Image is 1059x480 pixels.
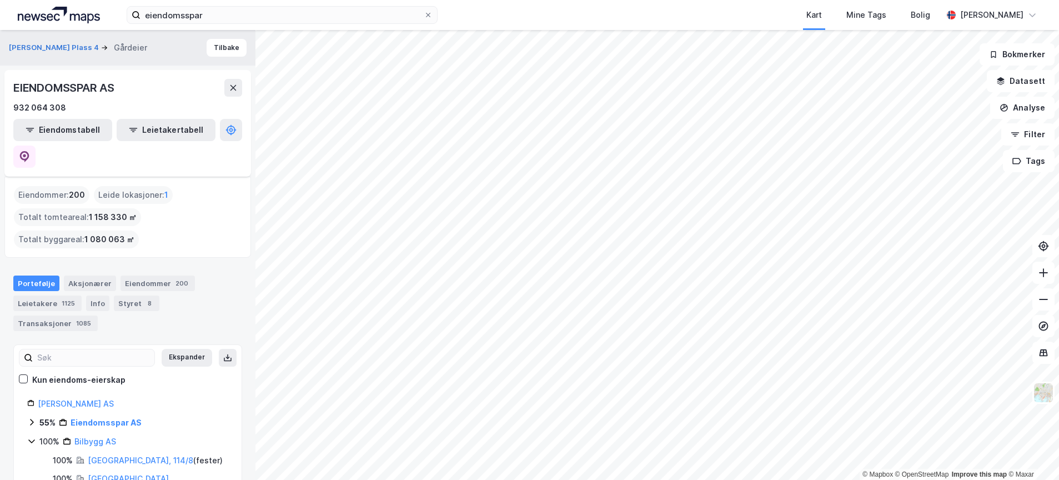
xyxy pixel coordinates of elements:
[94,186,173,204] div: Leide lokasjoner :
[14,208,141,226] div: Totalt tomteareal :
[13,296,82,311] div: Leietakere
[117,119,215,141] button: Leietakertabell
[39,416,56,429] div: 55%
[1003,150,1055,172] button: Tags
[173,278,190,289] div: 200
[960,8,1023,22] div: [PERSON_NAME]
[1001,123,1055,146] button: Filter
[207,39,247,57] button: Tilbake
[86,296,109,311] div: Info
[862,471,893,478] a: Mapbox
[144,298,155,309] div: 8
[13,316,98,331] div: Transaksjoner
[33,349,154,366] input: Søk
[980,43,1055,66] button: Bokmerker
[990,97,1055,119] button: Analyse
[114,296,159,311] div: Styret
[164,188,168,202] span: 1
[952,471,1007,478] a: Improve this map
[121,276,195,291] div: Eiendommer
[9,42,101,53] button: [PERSON_NAME] Plass 4
[38,399,114,408] a: [PERSON_NAME] AS
[74,437,116,446] a: Bilbygg AS
[140,7,424,23] input: Søk på adresse, matrikkel, gårdeiere, leietakere eller personer
[1033,382,1054,403] img: Z
[13,101,66,114] div: 932 064 308
[162,349,212,367] button: Ekspander
[987,70,1055,92] button: Datasett
[1003,427,1059,480] div: Kontrollprogram for chat
[13,276,59,291] div: Portefølje
[13,79,117,97] div: EIENDOMSSPAR AS
[84,233,134,246] span: 1 080 063 ㎡
[88,454,223,467] div: ( fester )
[53,454,73,467] div: 100%
[59,298,77,309] div: 1125
[911,8,930,22] div: Bolig
[18,7,100,23] img: logo.a4113a55bc3d86da70a041830d287a7e.svg
[114,41,147,54] div: Gårdeier
[69,188,85,202] span: 200
[846,8,886,22] div: Mine Tags
[895,471,949,478] a: OpenStreetMap
[14,231,139,248] div: Totalt byggareal :
[89,211,137,224] span: 1 158 330 ㎡
[71,418,142,427] a: Eiendomsspar AS
[13,119,112,141] button: Eiendomstabell
[74,318,93,329] div: 1085
[39,435,59,448] div: 100%
[806,8,822,22] div: Kart
[64,276,116,291] div: Aksjonærer
[88,456,193,465] a: [GEOGRAPHIC_DATA], 114/8
[32,373,126,387] div: Kun eiendoms-eierskap
[14,186,89,204] div: Eiendommer :
[1003,427,1059,480] iframe: Chat Widget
